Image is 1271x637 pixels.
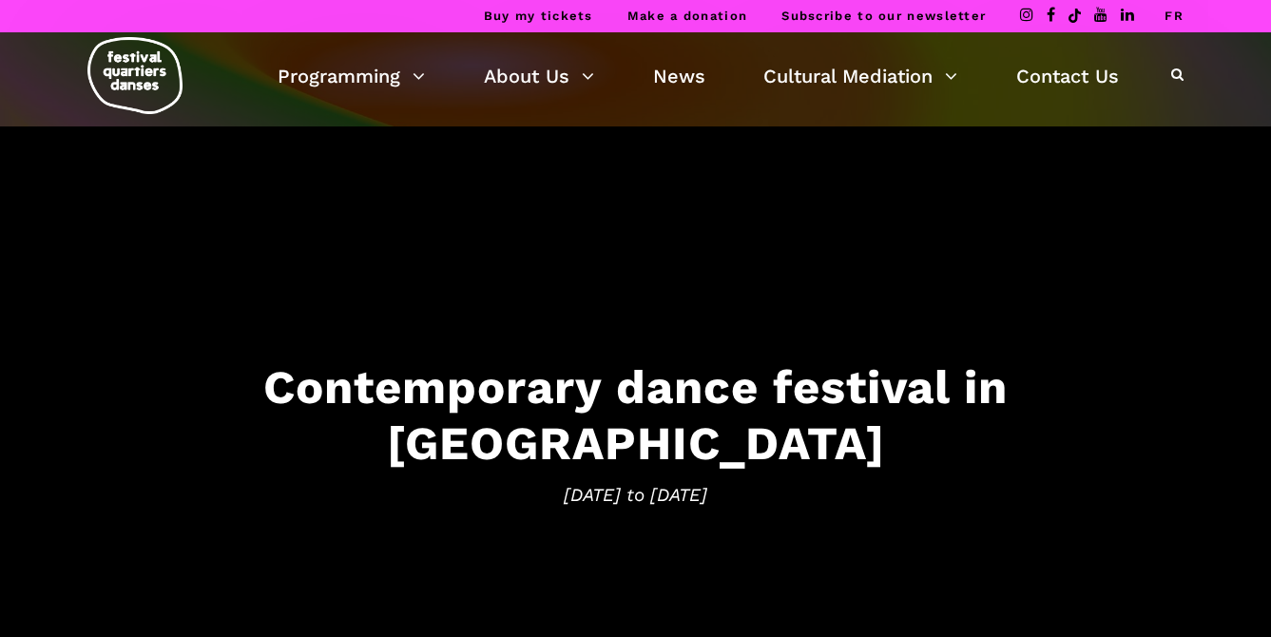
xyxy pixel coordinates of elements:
a: Cultural Mediation [763,60,957,92]
a: Contact Us [1016,60,1119,92]
a: Programming [278,60,425,92]
a: Make a donation [627,9,748,23]
a: Subscribe to our newsletter [781,9,986,23]
a: Buy my tickets [484,9,593,23]
a: News [653,60,705,92]
img: logo-fqd-med [87,37,183,114]
span: [DATE] to [DATE] [47,480,1225,509]
a: About Us [484,60,594,92]
h3: Contemporary dance festival in [GEOGRAPHIC_DATA] [47,359,1225,472]
a: FR [1165,9,1184,23]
